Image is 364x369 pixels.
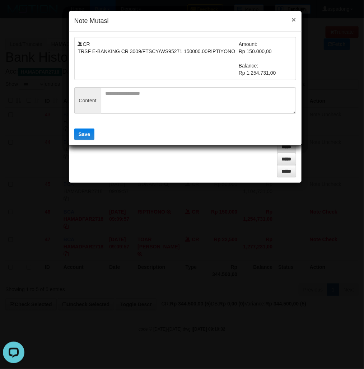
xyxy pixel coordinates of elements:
[78,41,239,76] td: CR TRSF E-BANKING CR 3009/FTSCY/WS95271 150000.00RIPTIYONO
[239,41,293,76] td: Amount: Rp 150.000,00 Balance: Rp 1.254.731,00
[79,131,90,137] span: Save
[74,129,95,140] button: Save
[3,3,24,24] button: Open LiveChat chat widget
[291,16,296,23] button: ×
[74,17,296,26] h4: Note Mutasi
[74,87,101,114] span: Content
